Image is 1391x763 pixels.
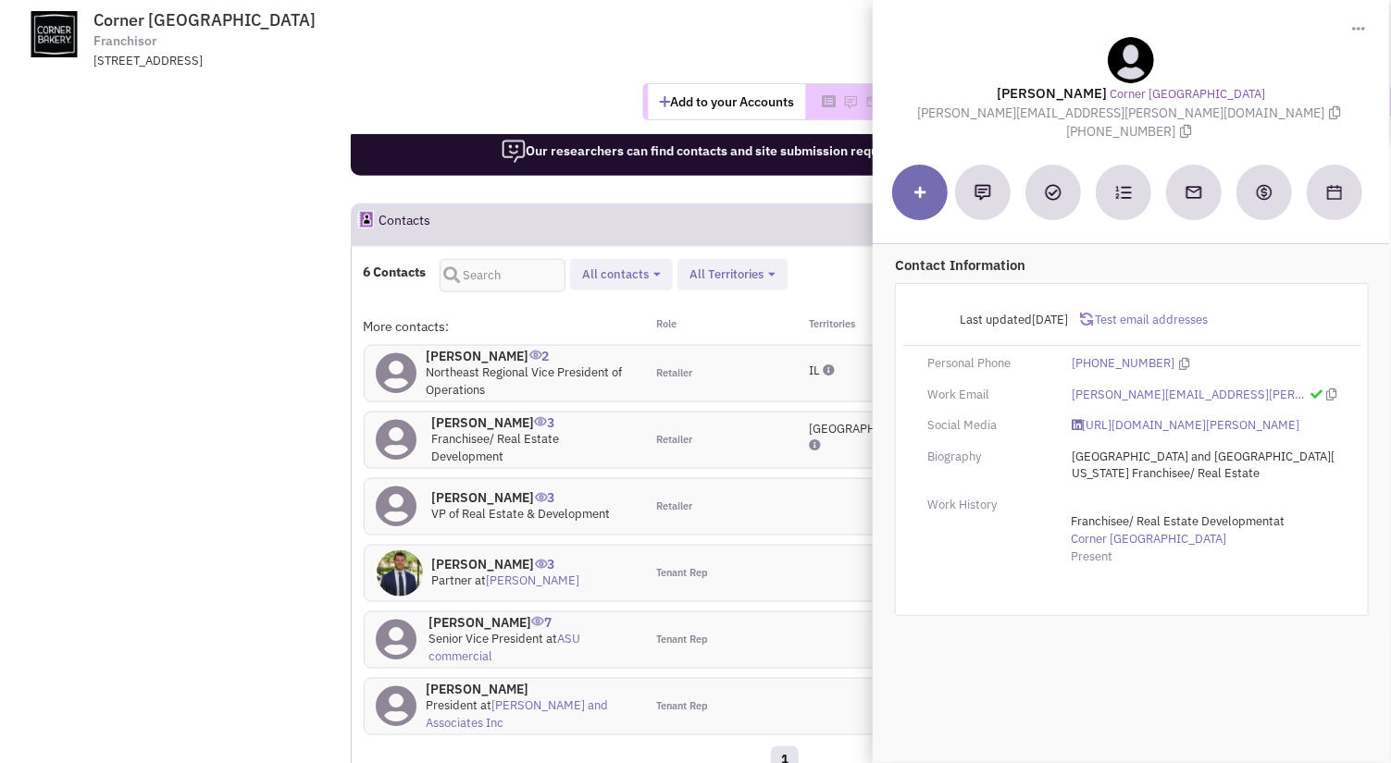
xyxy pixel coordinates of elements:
img: icon-UserInteraction.png [531,617,544,626]
div: Territories [785,317,925,336]
span: [PHONE_NUMBER] [1066,123,1196,140]
span: Retailer [656,499,692,514]
img: icon-UserInteraction.png [534,417,547,426]
img: icon-UserInteraction.png [529,351,542,360]
span: Northeast Regional Vice President of Operations [427,364,623,398]
h4: [PERSON_NAME] [432,556,580,572]
div: [STREET_ADDRESS] [93,53,577,70]
span: at [427,697,609,731]
span: 3 [534,400,554,431]
div: Biography [915,449,1060,466]
img: teammate.png [1108,37,1154,83]
a: [PERSON_NAME] [487,572,580,588]
span: 3 [535,475,555,506]
img: spIzWFvEtkikXa08uD9tZg.jpg [377,550,423,597]
div: Personal Phone [915,355,1060,373]
a: [URL][DOMAIN_NAME][PERSON_NAME] [1072,417,1299,435]
span: Tenant Rep [656,566,708,581]
span: [GEOGRAPHIC_DATA] [809,421,925,437]
img: Please add to your accounts [865,94,880,109]
span: Senior Vice President [428,631,543,646]
span: 3 [535,542,555,572]
span: Franchisee/ Real Estate Development [431,431,559,464]
span: at [476,572,580,588]
a: Corner [GEOGRAPHIC_DATA] [1110,86,1265,104]
span: at [428,631,580,664]
span: [PERSON_NAME][EMAIL_ADDRESS][PERSON_NAME][DOMAIN_NAME] [917,105,1345,121]
a: [PERSON_NAME] and Associates Inc [427,697,609,731]
div: Social Media [915,417,1060,435]
a: Corner [GEOGRAPHIC_DATA] [1071,531,1226,548]
img: icon-UserInteraction.png [535,560,548,569]
img: Add a note [975,184,991,201]
img: Subscribe to a cadence [1115,184,1132,201]
lable: [PERSON_NAME] [997,84,1107,102]
span: All Territories [689,266,764,282]
h4: [PERSON_NAME] [431,414,632,431]
h4: [PERSON_NAME] [427,348,633,364]
h4: [PERSON_NAME] [432,489,611,506]
img: Send an email [1185,183,1203,202]
img: icon-UserInteraction.png [535,493,548,502]
a: ASU commercial [428,631,580,664]
img: Add a Task [1045,184,1062,201]
span: IL [809,363,820,378]
div: Work Email [915,387,1060,404]
img: icon-researcher-20.png [501,139,527,165]
h2: Contacts [379,204,431,245]
a: [PHONE_NUMBER] [1072,355,1174,373]
div: Work History [915,497,1060,514]
span: at [1071,513,1285,547]
button: All Territories [684,265,781,285]
input: Search [440,259,565,292]
span: 2 [529,334,550,364]
span: Retailer [656,366,692,381]
h4: [PERSON_NAME] [428,614,632,631]
span: 7 [531,600,552,631]
h4: [PERSON_NAME] [427,681,633,697]
span: [DATE] [1032,312,1068,327]
span: Franchisee/ Real Estate Development [1071,513,1273,529]
p: Contact Information [895,255,1369,275]
div: Last updated [915,302,1080,338]
h4: 6 Contacts [364,264,427,280]
span: Franchisor [93,31,156,51]
img: Create a deal [1255,183,1273,202]
span: Partner [432,572,473,588]
span: All contacts [582,266,649,282]
span: Corner [GEOGRAPHIC_DATA] [93,9,316,31]
span: President [427,697,478,713]
button: Add to your Accounts [648,84,805,119]
img: Schedule a Meeting [1327,185,1342,200]
span: Tenant Rep [656,633,708,647]
span: Tenant Rep [656,699,708,714]
img: Please add to your accounts [843,94,858,109]
button: All contacts [577,265,666,285]
span: Retailer [656,433,692,448]
span: Our researchers can find contacts and site submission requirements [501,142,933,159]
span: Present [1071,548,1112,564]
div: Role [644,317,785,336]
span: Test email addresses [1093,312,1208,327]
span: [GEOGRAPHIC_DATA] and [GEOGRAPHIC_DATA][US_STATE] Franchisee/ Real Estate [1072,449,1335,482]
span: VP of Real Estate & Development [432,506,611,522]
a: [PERSON_NAME][EMAIL_ADDRESS][PERSON_NAME][DOMAIN_NAME] [1072,387,1305,404]
div: More contacts: [364,317,645,336]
